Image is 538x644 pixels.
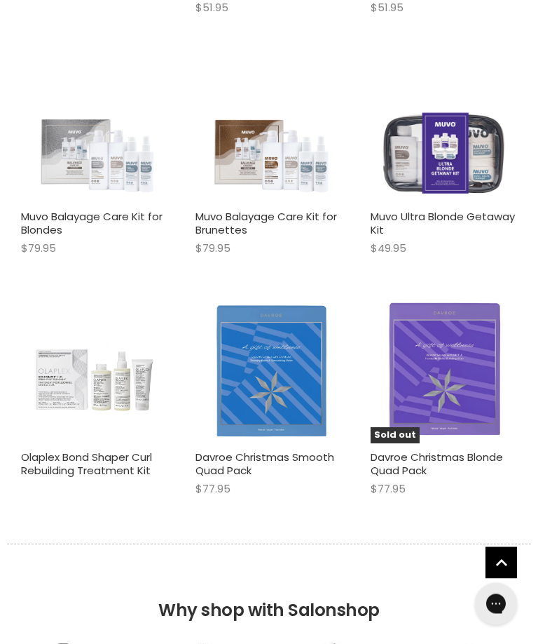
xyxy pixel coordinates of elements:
[468,578,524,630] iframe: Gorgias live chat messenger
[371,1,403,15] span: $51.95
[195,297,342,443] a: Davroe Christmas Smooth Quad Pack
[21,56,167,203] img: Muvo Balayage Care Kit for Blondes
[195,450,334,479] a: Davroe Christmas Smooth Quad Pack
[195,56,342,203] img: Muvo Balayage Care Kit for Brunettes
[195,241,230,256] span: $79.95
[485,547,517,579] a: Back to top
[371,482,406,497] span: $77.95
[371,210,515,239] a: Muvo Ultra Blonde Getaway Kit
[21,297,167,443] img: Olaplex Bond Shaper Curl Rebuilding Treatment Kit
[21,210,163,239] a: Muvo Balayage Care Kit for Blondes
[7,544,531,642] h2: Why shop with Salonshop
[485,547,517,584] span: Back to top
[371,297,517,443] a: Davroe Christmas Blonde Quad PackSold out
[195,482,230,497] span: $77.95
[21,241,56,256] span: $79.95
[21,450,152,479] a: Olaplex Bond Shaper Curl Rebuilding Treatment Kit
[371,56,517,203] img: Muvo Ultra Blonde Getaway Kit
[195,210,337,239] a: Muvo Balayage Care Kit for Brunettes
[371,241,406,256] span: $49.95
[371,428,420,444] span: Sold out
[371,450,503,479] a: Davroe Christmas Blonde Quad Pack
[195,1,228,15] span: $51.95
